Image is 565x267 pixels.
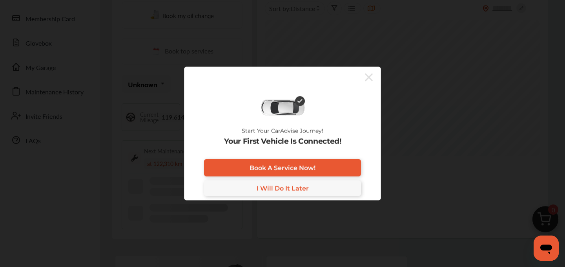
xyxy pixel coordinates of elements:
a: I Will Do It Later [204,180,361,196]
p: Start Your CarAdvise Journey! [242,128,323,134]
img: diagnose-vehicle.c84bcb0a.svg [260,99,305,116]
a: Book A Service Now! [204,159,361,177]
iframe: Button to launch messaging window [534,236,559,261]
span: I Will Do It Later [257,184,309,192]
img: check-icon.521c8815.svg [295,96,305,106]
p: Your First Vehicle Is Connected! [224,137,341,146]
span: Book A Service Now! [250,164,315,171]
